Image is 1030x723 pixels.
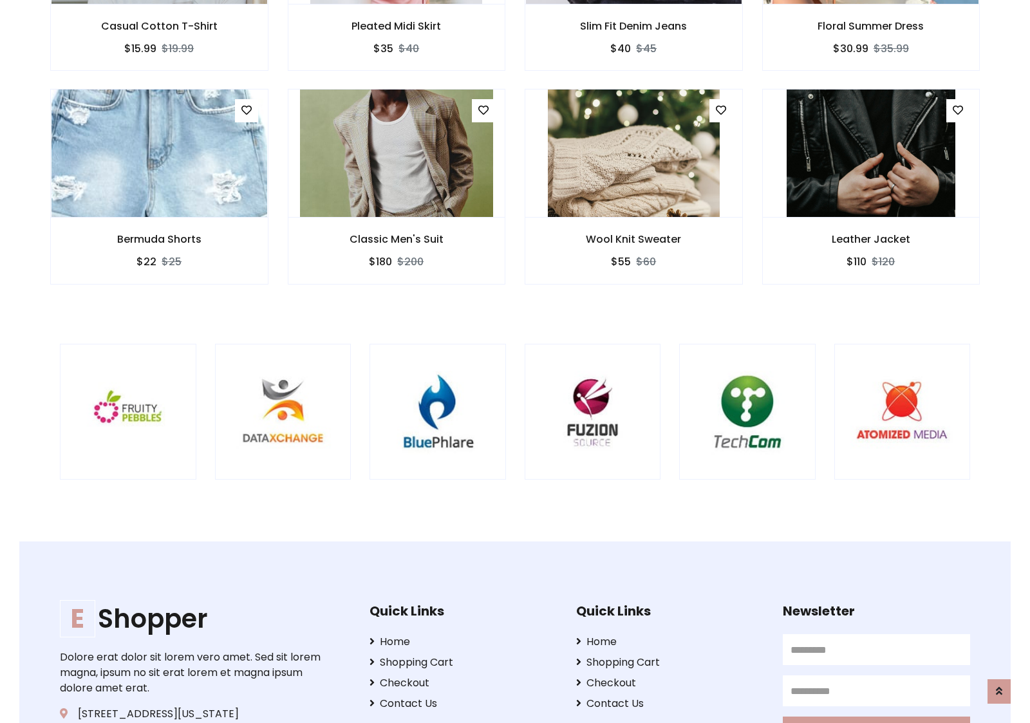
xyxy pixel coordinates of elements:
[763,233,980,245] h6: Leather Jacket
[60,603,329,634] h1: Shopper
[783,603,970,619] h5: Newsletter
[397,254,424,269] del: $200
[124,42,156,55] h6: $15.99
[162,41,194,56] del: $19.99
[576,603,763,619] h5: Quick Links
[370,696,557,711] a: Contact Us
[60,650,329,696] p: Dolore erat dolor sit lorem vero amet. Sed sit lorem magna, ipsum no sit erat lorem et magna ipsu...
[373,42,393,55] h6: $35
[525,20,742,32] h6: Slim Fit Denim Jeans
[576,696,763,711] a: Contact Us
[576,634,763,650] a: Home
[288,233,505,245] h6: Classic Men's Suit
[610,42,631,55] h6: $40
[370,603,557,619] h5: Quick Links
[288,20,505,32] h6: Pleated Midi Skirt
[162,254,182,269] del: $25
[369,256,392,268] h6: $180
[370,675,557,691] a: Checkout
[576,675,763,691] a: Checkout
[576,655,763,670] a: Shopping Cart
[636,254,656,269] del: $60
[370,634,557,650] a: Home
[398,41,419,56] del: $40
[611,256,631,268] h6: $55
[51,20,268,32] h6: Casual Cotton T-Shirt
[60,706,329,722] p: [STREET_ADDRESS][US_STATE]
[525,233,742,245] h6: Wool Knit Sweater
[60,600,95,637] span: E
[763,20,980,32] h6: Floral Summer Dress
[370,655,557,670] a: Shopping Cart
[872,254,895,269] del: $120
[636,41,657,56] del: $45
[847,256,866,268] h6: $110
[60,603,329,634] a: EShopper
[51,233,268,245] h6: Bermuda Shorts
[874,41,909,56] del: $35.99
[136,256,156,268] h6: $22
[833,42,868,55] h6: $30.99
